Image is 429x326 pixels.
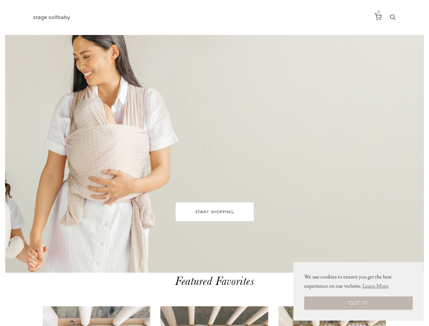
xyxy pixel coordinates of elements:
[304,296,413,310] a: dismiss cookie message
[293,262,424,321] div: cookieconsent
[33,11,70,24] a: stage sollbaby
[362,281,390,291] a: learn more about cookies
[304,273,413,291] span: We use cookies to ensure you get the best experience on our website.
[389,16,396,22] a: Search
[176,202,254,221] a: START SHOPPING
[371,10,384,24] a: View Cart
[377,10,380,14] span: 0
